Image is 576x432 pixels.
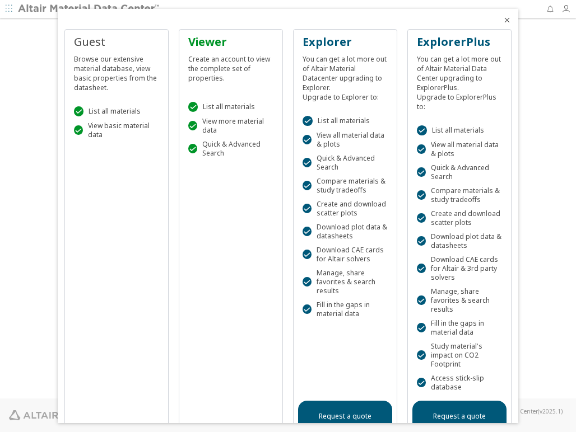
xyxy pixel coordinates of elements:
a: Request a quote [412,401,507,432]
div:  [188,102,198,112]
div: Create and download scatter plots [303,200,388,218]
div: View basic material data [74,121,159,139]
div:  [303,204,312,214]
div: Compare materials & study tradeoffs [303,177,388,195]
div: Access stick-slip database [417,374,502,392]
div:  [417,213,426,223]
div:  [417,167,426,177]
div: Download plot data & datasheets [303,223,388,241]
div:  [303,277,312,287]
div: Quick & Advanced Search [188,140,273,158]
div: View all material data & plots [303,131,388,149]
div:  [417,350,426,360]
div: List all materials [303,116,388,126]
div: Quick & Advanced Search [417,163,502,181]
div: Browse our extensive material database, view basic properties from the datasheet. [74,50,159,92]
div:  [417,323,426,333]
div: You can get a lot more out of Altair Material Data Center upgrading to ExplorerPlus. Upgrade to E... [417,50,502,111]
div:  [303,158,312,168]
div:  [417,378,426,388]
div: ExplorerPlus [417,34,502,50]
div:  [417,144,426,154]
div: Create an account to view the complete set of properties. [188,50,273,83]
div: List all materials [74,106,159,116]
div:  [417,190,426,200]
div:  [303,116,313,126]
div: Compare materials & study tradeoffs [417,186,502,204]
div:  [303,135,312,145]
div: Study material's impact on CO2 Footprint [417,342,502,369]
div: Explorer [303,34,388,50]
div:  [303,227,312,237]
div: Download CAE cards for Altair & 3rd party solvers [417,255,502,282]
div: Fill in the gaps in material data [303,300,388,318]
a: Request a quote [298,401,392,432]
div:  [417,295,426,306]
div: Fill in the gaps in material data [417,319,502,337]
div: Create and download scatter plots [417,209,502,227]
div:  [303,250,312,260]
div: View more material data [188,117,273,135]
div: Download CAE cards for Altair solvers [303,246,388,264]
div:  [303,304,312,314]
div:  [188,144,197,154]
div:  [74,125,83,135]
div: You can get a lot more out of Altair Material Datacenter upgrading to Explorer. Upgrade to Explor... [303,50,388,102]
div: List all materials [188,102,273,112]
div: View all material data & plots [417,140,502,158]
div: Viewer [188,34,273,50]
div:  [417,264,426,274]
div: Download plot data & datasheets [417,232,502,250]
div: List all materials [417,125,502,135]
div:  [74,106,84,116]
div: Manage, share favorites & search results [303,269,388,295]
div: Manage, share favorites & search results [417,287,502,314]
div:  [417,236,426,246]
div:  [417,125,427,135]
div: Guest [74,34,159,50]
div: Quick & Advanced Search [303,154,388,172]
div:  [188,121,197,131]
button: Close [503,16,512,25]
div:  [303,181,312,191]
